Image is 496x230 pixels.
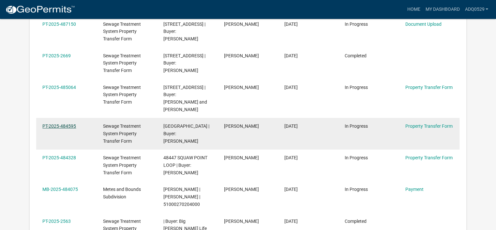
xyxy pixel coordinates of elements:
[42,22,76,27] a: PT-2025-487150
[42,123,76,129] a: PT-2025-484595
[224,85,259,90] span: Angela Quam
[404,3,423,16] a: Home
[345,123,368,129] span: In Progress
[284,219,298,224] span: 09/24/2025
[405,123,453,129] a: Property Transfer Form
[224,155,259,160] span: Angela Quam
[284,22,298,27] span: 10/02/2025
[284,187,298,192] span: 09/25/2025
[345,219,367,224] span: Completed
[405,22,442,27] a: Document Upload
[103,22,141,42] span: Sewage Treatment System Property Transfer Form
[284,85,298,90] span: 09/29/2025
[345,85,368,90] span: In Progress
[224,219,259,224] span: Angela Quam
[42,155,76,160] a: PT-2025-484328
[462,3,491,16] a: adq0529
[163,123,209,144] span: 35873 ELDORADO BEACH RD | Buyer: Dean Saurer
[345,155,368,160] span: In Progress
[284,123,298,129] span: 09/26/2025
[103,155,141,175] span: Sewage Treatment System Property Transfer Form
[103,53,141,73] span: Sewage Treatment System Property Transfer Form
[163,85,207,112] span: 44494 LITTLE PINE RD N | Buyer: Eric and Diane Storvick
[345,22,368,27] span: In Progress
[42,187,78,192] a: MB-2025-484075
[405,85,453,90] a: Property Transfer Form
[345,53,367,58] span: Completed
[224,53,259,58] span: Angela Quam
[42,53,71,58] a: PT-2025-2669
[284,155,298,160] span: 09/26/2025
[284,53,298,58] span: 09/29/2025
[163,22,205,42] span: 921 THREE LAKES RD | Buyer: Chad Guenther
[163,155,207,175] span: 48447 SQUAW POINT LOOP | Buyer: Peter Weber
[103,123,141,144] span: Sewage Treatment System Property Transfer Form
[405,187,424,192] a: Payment
[224,123,259,129] span: Angela Quam
[42,85,76,90] a: PT-2025-485064
[163,187,200,207] span: Emma Swenson | KAREN A HAMMERS | 51000270204000
[345,187,368,192] span: In Progress
[224,187,259,192] span: Angela Quam
[103,187,141,199] span: Metes and Bounds Subdivision
[405,155,453,160] a: Property Transfer Form
[42,219,71,224] a: PT-2025-2563
[224,22,259,27] span: Angela Quam
[163,53,205,73] span: 507 LANGEN ST W | Buyer: Suzanne C. Clyde
[423,3,462,16] a: My Dashboard
[103,85,141,105] span: Sewage Treatment System Property Transfer Form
